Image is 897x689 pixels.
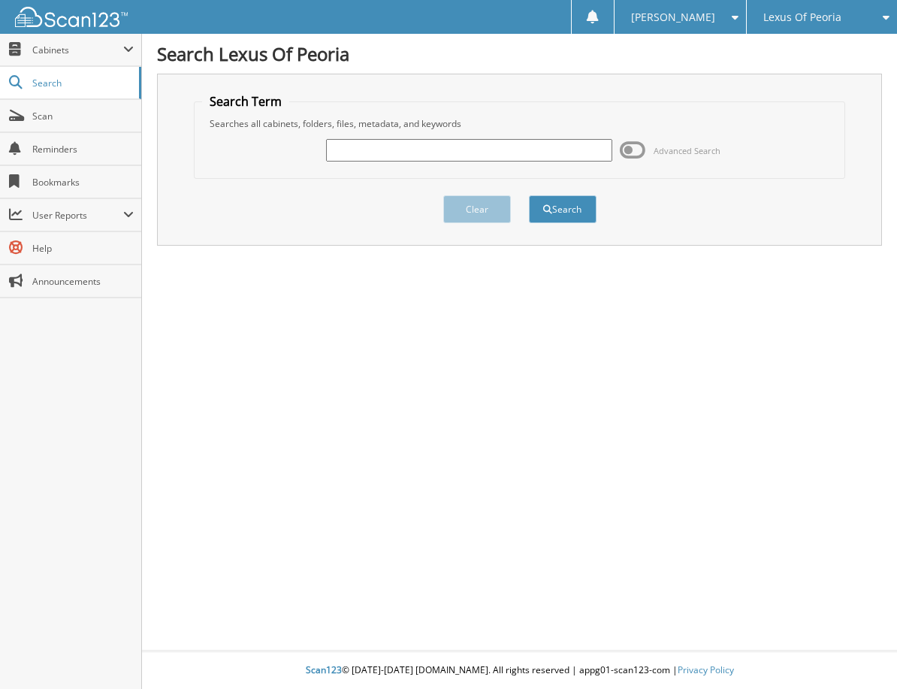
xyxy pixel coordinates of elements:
[32,275,134,288] span: Announcements
[32,77,131,89] span: Search
[443,195,511,223] button: Clear
[654,145,720,156] span: Advanced Search
[631,13,715,22] span: [PERSON_NAME]
[306,663,342,676] span: Scan123
[15,7,128,27] img: scan123-logo-white.svg
[678,663,734,676] a: Privacy Policy
[157,41,882,66] h1: Search Lexus Of Peoria
[822,617,897,689] iframe: Chat Widget
[32,176,134,189] span: Bookmarks
[202,117,837,130] div: Searches all cabinets, folders, files, metadata, and keywords
[32,143,134,156] span: Reminders
[32,242,134,255] span: Help
[529,195,596,223] button: Search
[32,110,134,122] span: Scan
[202,93,289,110] legend: Search Term
[32,44,123,56] span: Cabinets
[32,209,123,222] span: User Reports
[763,13,841,22] span: Lexus Of Peoria
[142,652,897,689] div: © [DATE]-[DATE] [DOMAIN_NAME]. All rights reserved | appg01-scan123-com |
